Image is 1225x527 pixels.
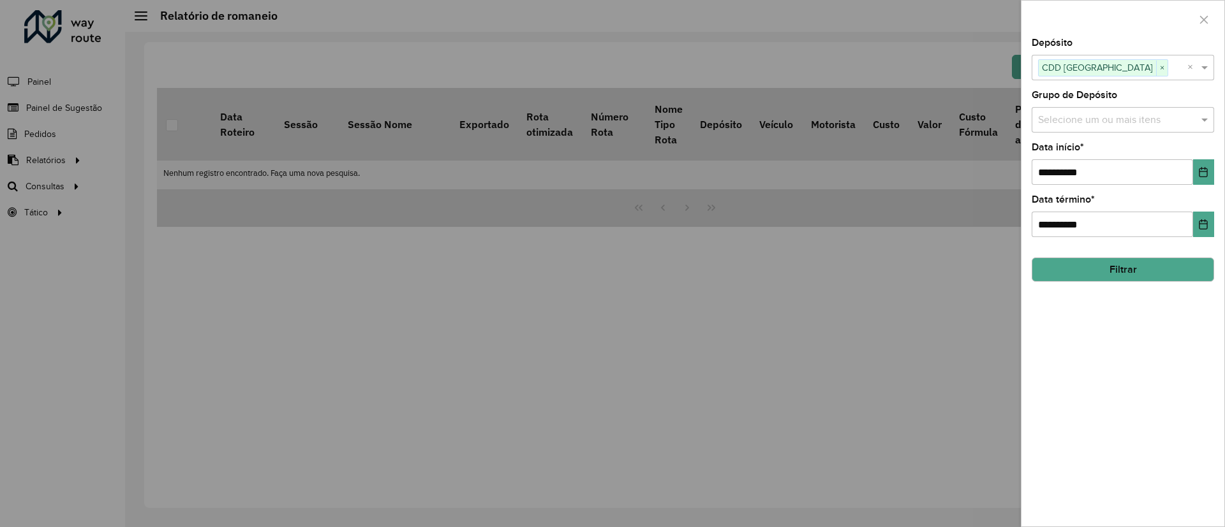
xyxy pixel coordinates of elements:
label: Data término [1032,192,1095,207]
label: Grupo de Depósito [1032,87,1117,103]
label: Data início [1032,140,1084,155]
button: Choose Date [1193,212,1214,237]
label: Depósito [1032,35,1073,50]
span: × [1156,61,1168,76]
button: Choose Date [1193,159,1214,185]
span: CDD [GEOGRAPHIC_DATA] [1039,60,1156,75]
span: Clear all [1187,60,1198,75]
button: Filtrar [1032,257,1214,282]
